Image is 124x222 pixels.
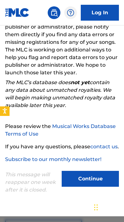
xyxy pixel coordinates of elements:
button: Continue [62,171,119,187]
a: contact us [90,144,118,150]
img: MLC Logo [5,8,30,17]
p: If you are signed to a music publisher or administrator, please notify them directly if you find ... [5,8,119,77]
p: Please review the [5,123,119,138]
a: Musical Works Database Terms of Use [5,123,116,137]
p: This message will reappear one week after it is closed. [5,171,58,194]
iframe: Chat Widget [92,192,124,222]
img: search [50,9,58,17]
a: Subscribe to our monthly newsletter! [5,156,101,162]
em: The MLC’s database does contain any data about unmatched royalties. We will begin making unmatche... [5,79,115,108]
a: Public Search [48,6,60,19]
div: Help [64,6,77,19]
strong: not yet [71,79,90,85]
a: Log In [81,5,119,21]
img: help [67,9,74,17]
div: Drag [94,198,98,217]
p: If you have any questions, please . [5,143,119,151]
